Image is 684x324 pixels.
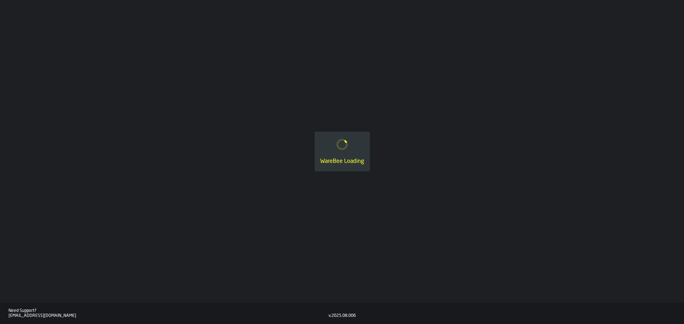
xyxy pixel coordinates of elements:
div: 2025.08.006 [331,313,356,318]
div: v. [328,313,331,318]
a: Need Support?[EMAIL_ADDRESS][DOMAIN_NAME] [9,308,328,318]
div: [EMAIL_ADDRESS][DOMAIN_NAME] [9,313,328,318]
div: WareBee Loading [320,157,364,166]
div: Need Support? [9,308,328,313]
